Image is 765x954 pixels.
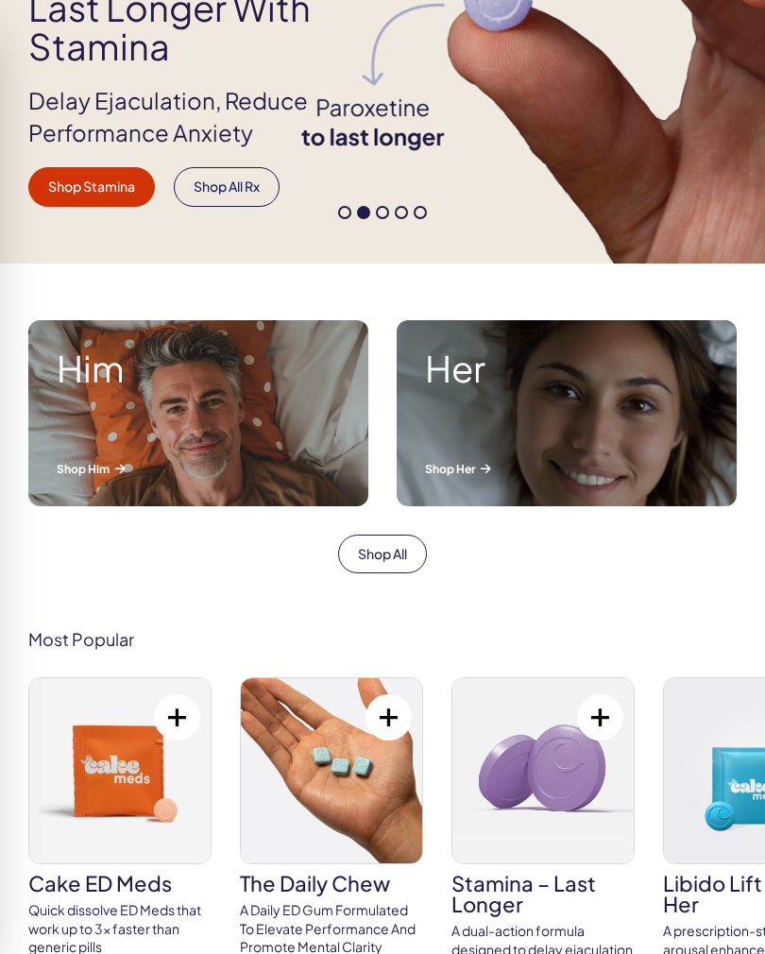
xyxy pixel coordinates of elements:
a: A woman smiling while lying in bed. Her Shop Her [382,306,751,520]
img: Cake ED Meds [29,678,211,863]
strong: Him [57,349,340,388]
h3: Stamina – Last Longer [451,873,635,914]
h3: The Daily Chew [240,873,423,894]
strong: Her [425,349,708,388]
img: Stamina – Last Longer [452,678,634,863]
h3: Cake ED Meds [28,873,212,894]
p: Shop Him [57,461,340,477]
a: A man smiling while lying in bed. Him Shop Him [14,306,382,520]
a: Shop All [338,535,427,574]
p: Delay Ejaculation, Reduce Performance Anxiety [28,85,389,148]
p: Shop Her [425,461,708,477]
a: Shop All Rx [174,167,280,207]
img: The Daily Chew [241,678,422,863]
a: Shop Stamina [28,167,155,207]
